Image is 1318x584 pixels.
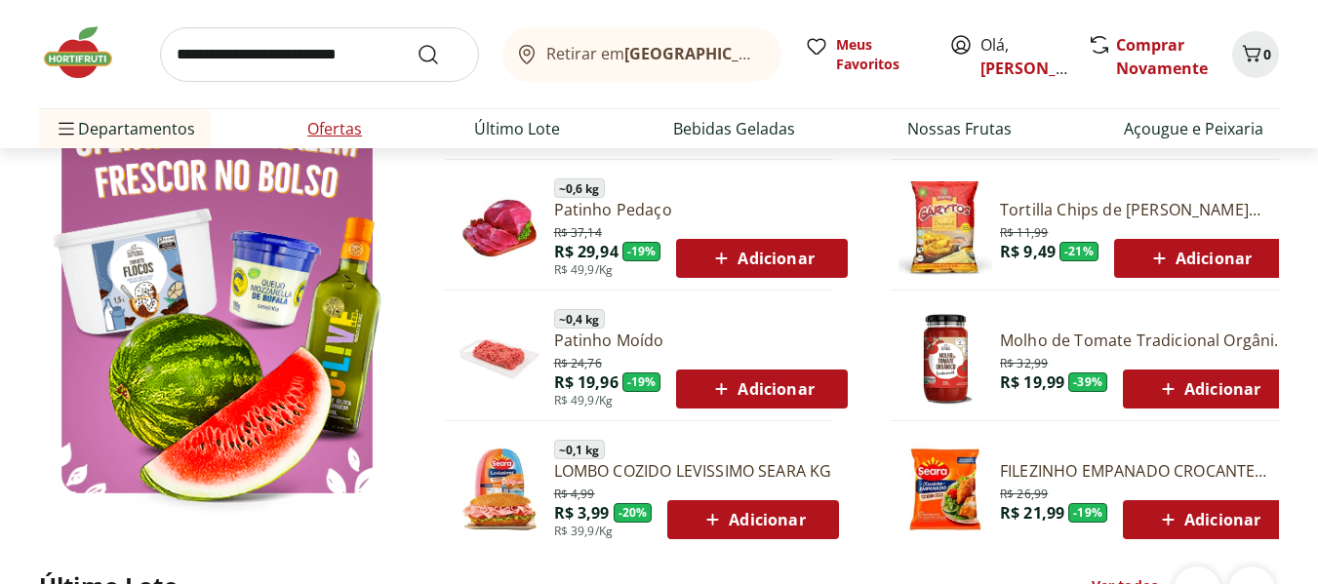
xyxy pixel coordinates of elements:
a: Açougue e Peixaria [1124,117,1263,140]
span: 0 [1263,45,1271,63]
a: Bebidas Geladas [673,117,795,140]
span: - 19 % [1068,503,1107,523]
button: Carrinho [1232,31,1279,78]
span: ~ 0,6 kg [554,178,605,198]
a: Ofertas [307,117,362,140]
button: Adicionar [1123,370,1294,409]
button: Adicionar [1123,500,1294,539]
span: - 19 % [622,372,661,392]
span: R$ 49,9/Kg [554,393,614,409]
a: Patinho Moído [554,330,848,351]
span: R$ 19,96 [554,371,619,393]
span: Adicionar [1156,377,1260,401]
span: R$ 19,99 [1000,371,1064,393]
span: Adicionar [1147,247,1252,270]
span: R$ 29,94 [554,241,619,262]
span: R$ 32,99 [1000,352,1048,371]
a: Comprar Novamente [1116,34,1208,79]
button: Menu [55,105,78,152]
span: R$ 9,49 [1000,241,1056,262]
span: ~ 0,4 kg [554,309,605,329]
button: Adicionar [1114,239,1285,278]
span: Adicionar [709,377,814,401]
span: R$ 3,99 [554,502,610,524]
b: [GEOGRAPHIC_DATA]/[GEOGRAPHIC_DATA] [624,43,953,64]
a: Meus Favoritos [805,35,926,74]
span: Meus Favoritos [836,35,926,74]
a: Nossas Frutas [907,117,1012,140]
a: Molho de Tomate Tradicional Orgânico Natural Da Terra 330g [1000,330,1294,351]
img: Lombo Cozido Levíssimo Seara [453,443,546,536]
span: Departamentos [55,105,195,152]
span: R$ 21,99 [1000,502,1064,524]
span: Adicionar [709,247,814,270]
span: Adicionar [1156,508,1260,531]
button: Submit Search [417,43,463,66]
span: Retirar em [546,45,762,62]
a: Patinho Pedaço [554,199,848,220]
img: Patinho Moído [453,312,546,406]
span: Adicionar [700,508,805,531]
a: LOMBO COZIDO LEVISSIMO SEARA KG [554,460,839,482]
span: R$ 37,14 [554,221,602,241]
button: Retirar em[GEOGRAPHIC_DATA]/[GEOGRAPHIC_DATA] [502,27,781,82]
button: Adicionar [667,500,838,539]
img: Filezinho Empanado Crocante Seara 400g [899,443,992,536]
span: Olá, [980,33,1067,80]
img: Ver todos [39,40,395,515]
img: Hortifruti [39,23,137,82]
span: R$ 26,99 [1000,483,1048,502]
span: ~ 0,1 kg [554,440,605,459]
a: Tortilla Chips de [PERSON_NAME] 120g [1000,199,1285,220]
span: - 19 % [622,242,661,261]
a: Último Lote [474,117,560,140]
button: Adicionar [676,370,847,409]
img: Molho de Tomate Tradicional Orgânico Natural da Terra 330g [899,312,992,406]
a: FILEZINHO EMPANADO CROCANTE SEARA 400G [1000,460,1294,482]
span: - 20 % [614,503,653,523]
span: R$ 49,9/Kg [554,262,614,278]
span: R$ 24,76 [554,352,602,371]
span: R$ 11,99 [1000,221,1048,241]
span: - 39 % [1068,372,1107,392]
span: - 21 % [1059,242,1098,261]
input: search [160,27,479,82]
a: [PERSON_NAME] [980,58,1107,79]
span: R$ 39,9/Kg [554,524,614,539]
button: Adicionar [676,239,847,278]
img: Patinho Pedaço [453,181,546,275]
span: R$ 4,99 [554,483,595,502]
img: Tortilla Chips de Milho Garytos Sequoia 120g [899,181,992,275]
